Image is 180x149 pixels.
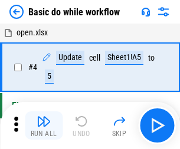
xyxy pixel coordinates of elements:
div: to [148,54,155,62]
button: Run All [25,111,63,140]
div: Skip [112,130,127,137]
div: Run All [31,130,57,137]
button: Skip [100,111,138,140]
div: 5 [45,69,54,84]
img: Main button [148,116,166,135]
img: Back [9,5,24,19]
img: Run All [37,114,51,128]
div: Update [56,51,84,65]
div: Basic do while workflow [28,6,120,18]
img: Skip [112,114,126,128]
div: cell [89,54,100,62]
img: Settings menu [156,5,171,19]
span: # 4 [28,62,37,72]
div: Sheet1!A5 [105,51,143,65]
span: open.xlsx [17,28,48,37]
img: Support [141,7,150,16]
